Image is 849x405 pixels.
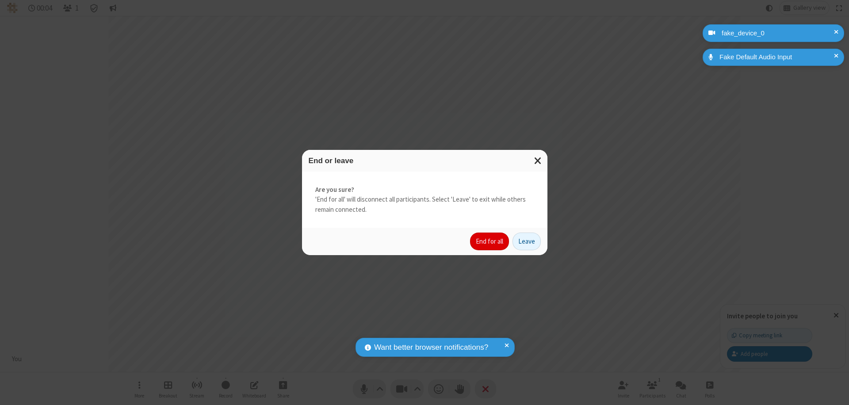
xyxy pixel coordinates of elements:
[470,233,509,250] button: End for all
[374,342,488,353] span: Want better browser notifications?
[302,172,547,228] div: 'End for all' will disconnect all participants. Select 'Leave' to exit while others remain connec...
[512,233,541,250] button: Leave
[716,52,838,62] div: Fake Default Audio Input
[315,185,534,195] strong: Are you sure?
[719,28,838,38] div: fake_device_0
[309,157,541,165] h3: End or leave
[529,150,547,172] button: Close modal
